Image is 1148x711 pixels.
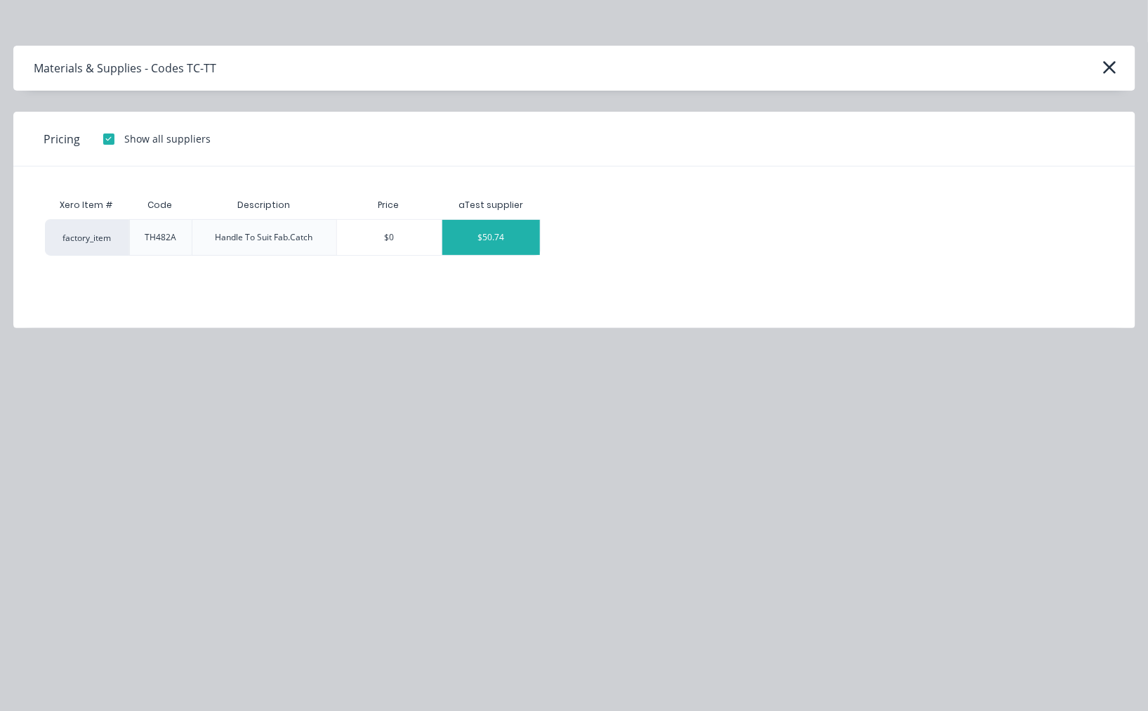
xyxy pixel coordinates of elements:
[442,220,540,255] div: $50.74
[145,231,176,244] div: TH482A
[216,231,313,244] div: Handle To Suit Fab.Catch
[45,219,129,256] div: factory_item
[458,199,523,211] div: aTest supplier
[34,60,217,77] div: Materials & Supplies - Codes TC-TT
[45,191,129,219] div: Xero Item #
[125,131,211,146] div: Show all suppliers
[337,220,442,255] div: $0
[44,131,81,148] span: Pricing
[137,188,184,223] div: Code
[226,188,301,223] div: Description
[336,191,442,219] div: Price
